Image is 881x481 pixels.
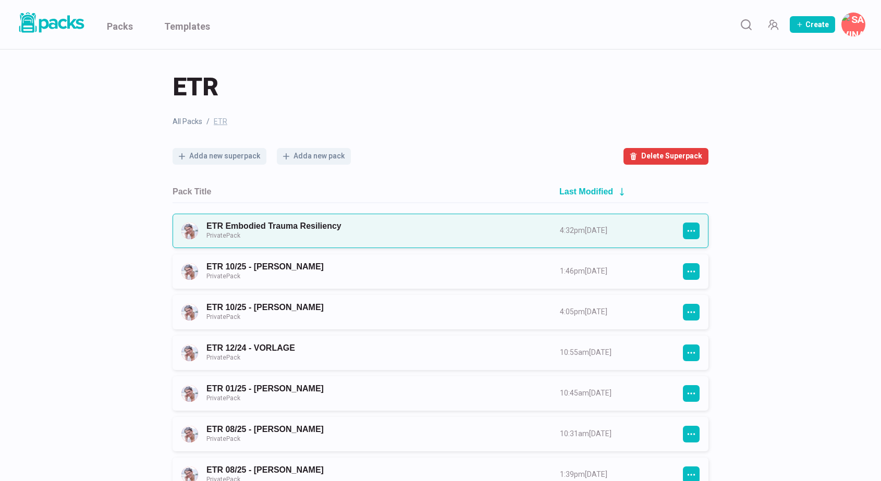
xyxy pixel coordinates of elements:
button: Savina Tilmann [841,13,865,36]
span: ETR [214,116,227,127]
a: All Packs [173,116,202,127]
span: / [206,116,210,127]
h2: Pack Title [173,187,211,196]
button: Manage Team Invites [763,14,784,35]
button: Search [736,14,756,35]
button: Delete Superpack [623,148,708,165]
span: ETR [173,70,218,104]
nav: breadcrumb [173,116,708,127]
a: Packs logo [16,10,86,39]
button: Adda new superpack [173,148,266,165]
button: Create Pack [790,16,835,33]
img: Packs logo [16,10,86,35]
button: Adda new pack [277,148,351,165]
h2: Last Modified [559,187,613,196]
